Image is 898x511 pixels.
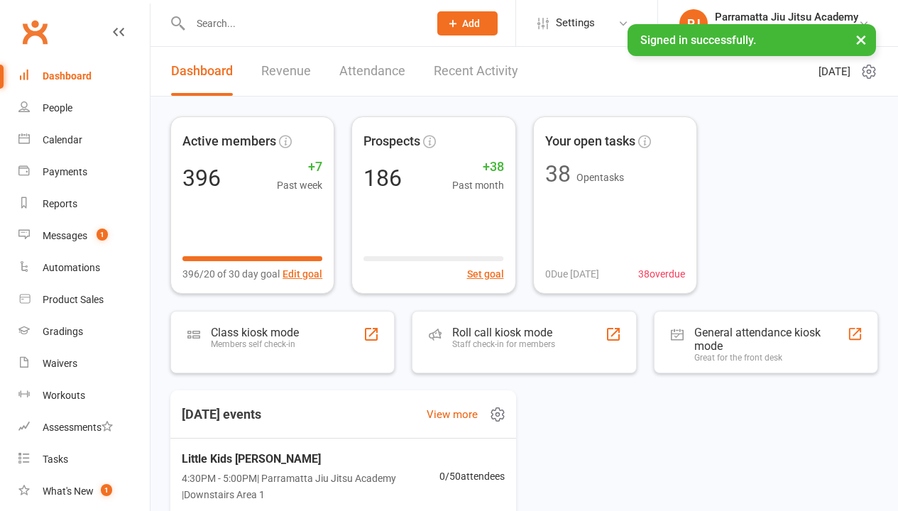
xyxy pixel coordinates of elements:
a: Dashboard [18,60,150,92]
a: Assessments [18,412,150,444]
div: PJ [679,9,708,38]
span: 396/20 of 30 day goal [182,266,280,282]
span: 1 [101,484,112,496]
div: Class kiosk mode [211,326,299,339]
span: Prospects [363,131,420,152]
div: Great for the front desk [694,353,847,363]
a: Gradings [18,316,150,348]
a: Payments [18,156,150,188]
div: Parramatta Jiu Jitsu Academy [715,23,858,36]
div: Messages [43,230,87,241]
div: Assessments [43,422,113,433]
div: Product Sales [43,294,104,305]
span: Little Kids [PERSON_NAME] [182,450,439,468]
a: View more [427,406,478,423]
button: × [848,24,874,55]
a: Dashboard [171,47,233,96]
span: Your open tasks [545,131,635,152]
span: Past week [277,177,322,193]
span: Active members [182,131,276,152]
a: Waivers [18,348,150,380]
a: Automations [18,252,150,284]
div: Automations [43,262,100,273]
span: +7 [277,157,322,177]
div: Dashboard [43,70,92,82]
a: Clubworx [17,14,53,50]
div: Calendar [43,134,82,145]
input: Search... [186,13,419,33]
span: [DATE] [818,63,850,80]
div: Staff check-in for members [452,339,555,349]
span: 1 [97,229,108,241]
a: Messages 1 [18,220,150,252]
div: 38 [545,163,571,185]
a: Workouts [18,380,150,412]
a: Reports [18,188,150,220]
button: Edit goal [283,266,322,282]
span: 0 / 50 attendees [439,468,505,484]
a: Recent Activity [434,47,518,96]
button: Add [437,11,498,35]
div: 396 [182,167,221,189]
div: Tasks [43,454,68,465]
span: 0 Due [DATE] [545,266,599,282]
span: Signed in successfully. [640,33,756,47]
span: 38 overdue [638,266,685,282]
div: Payments [43,166,87,177]
div: Workouts [43,390,85,401]
a: Tasks [18,444,150,476]
span: Settings [556,7,595,39]
a: Attendance [339,47,405,96]
span: Past month [452,177,504,193]
a: Product Sales [18,284,150,316]
div: Reports [43,198,77,209]
a: People [18,92,150,124]
span: 4:30PM - 5:00PM | Parramatta Jiu Jitsu Academy | Downstairs Area 1 [182,471,439,502]
div: People [43,102,72,114]
span: +38 [452,157,504,177]
span: Add [462,18,480,29]
div: What's New [43,485,94,497]
span: Open tasks [576,172,624,183]
div: Waivers [43,358,77,369]
a: Calendar [18,124,150,156]
div: Gradings [43,326,83,337]
div: Parramatta Jiu Jitsu Academy [715,11,858,23]
button: Set goal [467,266,504,282]
a: What's New1 [18,476,150,507]
a: Revenue [261,47,311,96]
h3: [DATE] events [170,402,273,427]
div: 186 [363,167,402,189]
div: Roll call kiosk mode [452,326,555,339]
div: General attendance kiosk mode [694,326,847,353]
div: Members self check-in [211,339,299,349]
